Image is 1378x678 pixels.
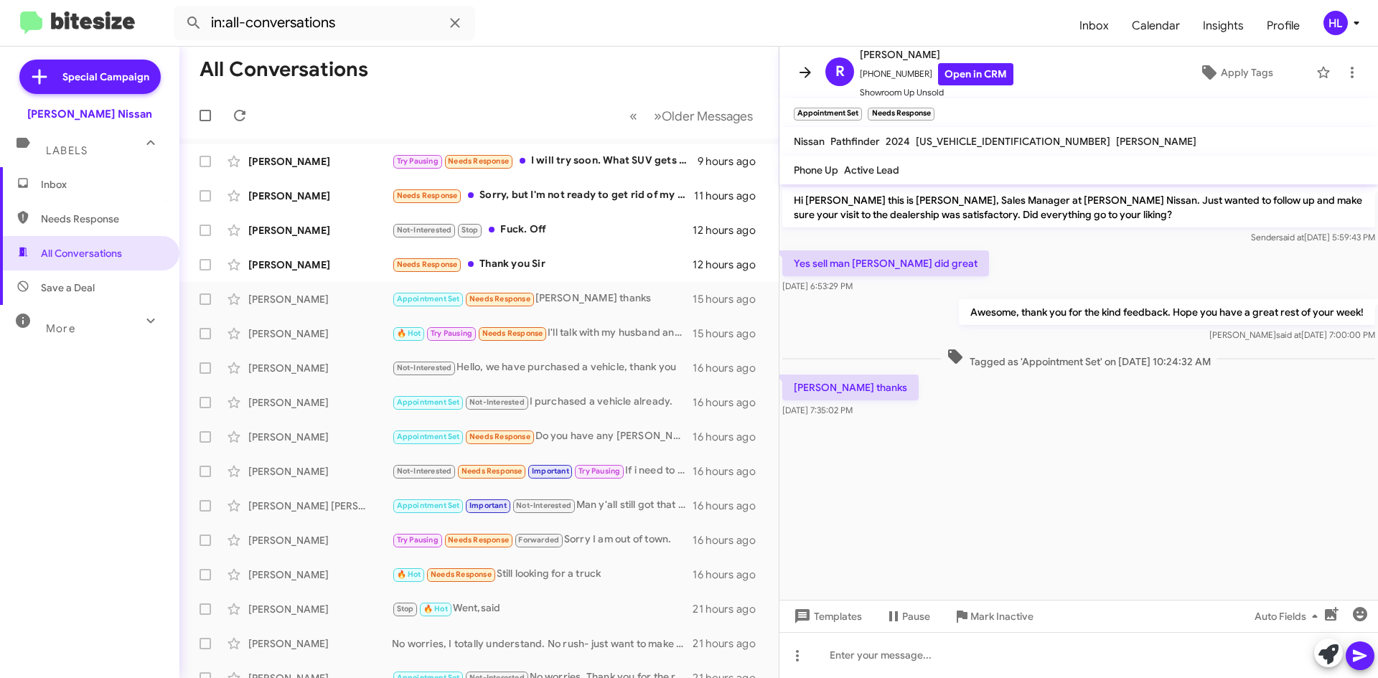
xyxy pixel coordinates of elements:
div: No worries, I totally understand. No rush- just want to make sure you have all the info you need ... [392,636,693,651]
span: All Conversations [41,246,122,260]
button: Pause [873,603,942,629]
div: [PERSON_NAME] [248,395,392,410]
span: Try Pausing [397,535,439,545]
div: 16 hours ago [693,568,767,582]
span: Not-Interested [397,225,452,235]
div: 21 hours ago [693,636,767,651]
span: Appointment Set [397,501,460,510]
span: [PERSON_NAME] [1116,135,1196,148]
span: [PERSON_NAME] [DATE] 7:00:00 PM [1209,329,1375,340]
a: Insights [1191,5,1255,47]
span: 🔥 Hot [423,604,448,613]
nav: Page navigation example [622,101,761,131]
span: Appointment Set [397,397,460,407]
div: [PERSON_NAME] [248,258,392,272]
div: [PERSON_NAME] [248,361,392,375]
p: Yes sell man [PERSON_NAME] did great [782,250,989,276]
span: Special Campaign [62,70,149,84]
span: Not-Interested [397,363,452,372]
span: 2024 [886,135,910,148]
span: Needs Response [461,466,522,476]
div: Sorry, but I'm not ready to get rid of my Lincoln, yet. [392,187,694,204]
div: [PERSON_NAME] [248,430,392,444]
div: 16 hours ago [693,395,767,410]
a: Open in CRM [938,63,1013,85]
a: Inbox [1068,5,1120,47]
span: Not-Interested [516,501,571,510]
div: If i need to buy other one [392,463,693,479]
div: [PERSON_NAME] [248,636,392,651]
span: Stop [461,225,479,235]
div: [PERSON_NAME] [248,464,392,479]
div: [PERSON_NAME] [248,568,392,582]
div: [PERSON_NAME] [248,602,392,616]
div: 12 hours ago [693,258,767,272]
div: 16 hours ago [693,533,767,547]
button: Templates [779,603,873,629]
div: I will try soon. What SUV gets the best MPG? [392,153,698,169]
span: Needs Response [397,260,458,269]
span: [DATE] 7:35:02 PM [782,405,853,415]
span: [PHONE_NUMBER] [860,63,1013,85]
span: Needs Response [41,212,163,226]
span: 🔥 Hot [397,329,421,338]
button: Next [645,101,761,131]
span: Important [469,501,507,510]
div: Man y'all still got that 2017 f-250 platinum [392,497,693,514]
span: Inbox [41,177,163,192]
span: said at [1279,232,1304,243]
span: Appointment Set [397,294,460,303]
span: Not-Interested [397,466,452,476]
span: [PERSON_NAME] [860,46,1013,63]
a: Profile [1255,5,1311,47]
div: [PERSON_NAME] [248,292,392,306]
div: [PERSON_NAME] Nissan [27,107,152,121]
div: I'll talk with my husband and let you know Thanks for the text [392,325,693,342]
div: Thank you Sir [392,256,693,273]
span: Apply Tags [1221,60,1273,85]
span: Try Pausing [578,466,620,476]
span: Templates [791,603,862,629]
span: Labels [46,144,88,157]
div: 9 hours ago [698,154,767,169]
div: HL [1323,11,1348,35]
div: Fuck. Off [392,222,693,238]
span: Pause [902,603,930,629]
span: Pathfinder [830,135,880,148]
a: Special Campaign [19,60,161,94]
p: Hi [PERSON_NAME] this is [PERSON_NAME], Sales Manager at [PERSON_NAME] Nissan. Just wanted to fol... [782,187,1375,227]
span: Important [532,466,569,476]
button: Previous [621,101,646,131]
div: 21 hours ago [693,602,767,616]
div: Do you have any [PERSON_NAME] pilots? [392,428,693,445]
div: 15 hours ago [693,326,767,341]
div: 11 hours ago [694,189,767,203]
div: I purchased a vehicle already. [392,394,693,410]
span: Older Messages [662,108,753,124]
div: 16 hours ago [693,361,767,375]
input: Search [174,6,475,40]
div: [PERSON_NAME] [248,223,392,237]
div: 15 hours ago [693,292,767,306]
span: Needs Response [431,570,492,579]
span: Needs Response [448,535,509,545]
span: Needs Response [469,294,530,303]
span: Stop [397,604,414,613]
span: [DATE] 6:53:29 PM [782,281,853,291]
span: Tagged as 'Appointment Set' on [DATE] 10:24:32 AM [941,348,1217,369]
span: More [46,322,75,335]
div: 12 hours ago [693,223,767,237]
button: Auto Fields [1243,603,1335,629]
span: Showroom Up Unsold [860,85,1013,100]
span: Active Lead [844,164,899,176]
span: Auto Fields [1255,603,1323,629]
span: R [835,60,845,83]
div: 16 hours ago [693,499,767,513]
button: HL [1311,11,1362,35]
span: Mark Inactive [970,603,1033,629]
span: [US_VEHICLE_IDENTIFICATION_NUMBER] [916,135,1110,148]
button: Mark Inactive [942,603,1045,629]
